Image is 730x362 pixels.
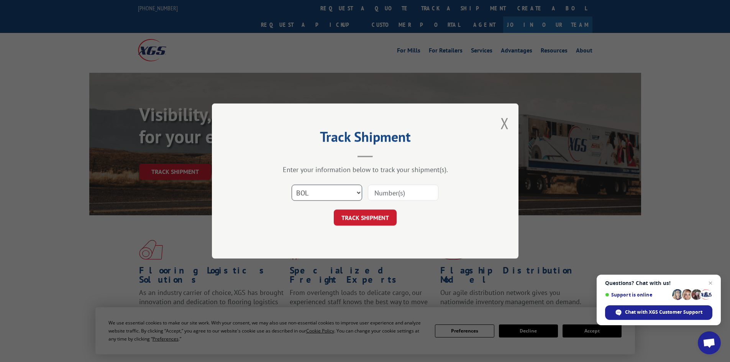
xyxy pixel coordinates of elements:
[605,280,712,286] span: Questions? Chat with us!
[605,305,712,320] div: Chat with XGS Customer Support
[706,278,715,288] span: Close chat
[625,309,702,316] span: Chat with XGS Customer Support
[500,113,509,133] button: Close modal
[605,292,669,298] span: Support is online
[250,131,480,146] h2: Track Shipment
[334,210,397,226] button: TRACK SHIPMENT
[698,331,721,354] div: Open chat
[368,185,438,201] input: Number(s)
[250,165,480,174] div: Enter your information below to track your shipment(s).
